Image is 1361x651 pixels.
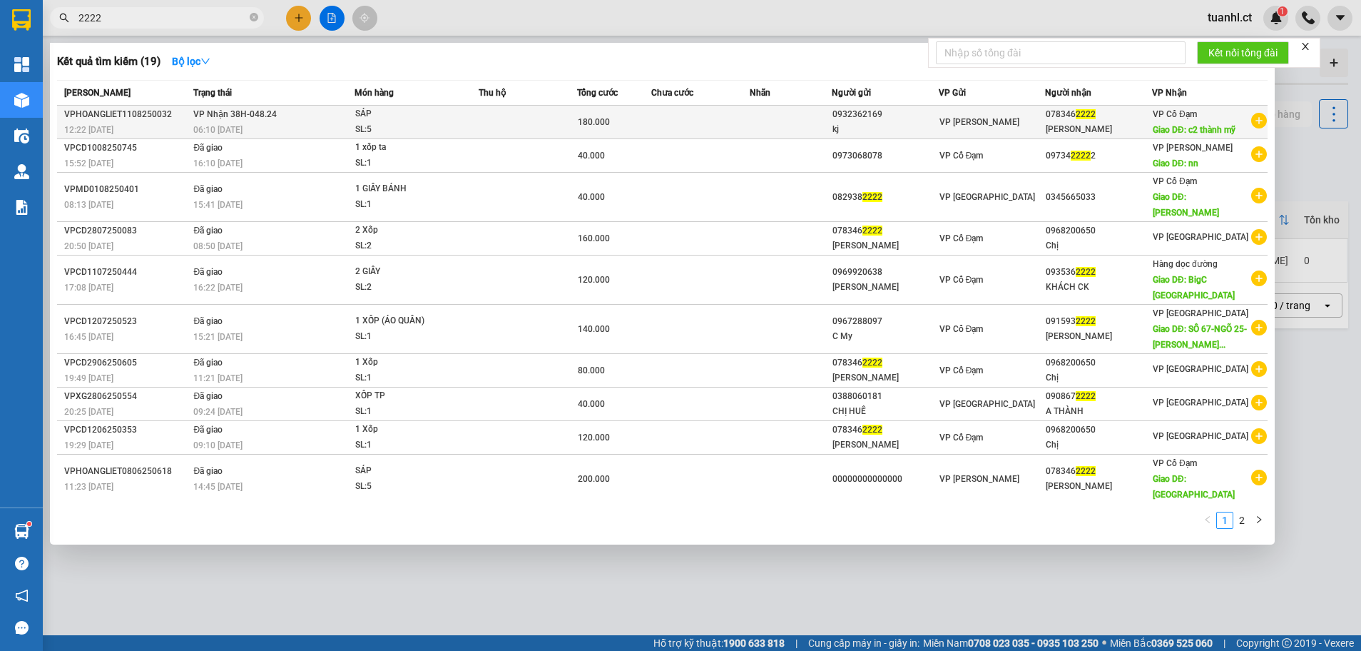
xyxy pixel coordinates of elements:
span: 12:22 [DATE] [64,125,113,135]
a: 2 [1234,513,1250,528]
div: CHỊ HUẾ [832,404,938,419]
div: VPCD1206250353 [64,423,189,438]
span: 140.000 [578,324,610,334]
span: VP Nhận [1152,88,1187,98]
button: right [1250,512,1268,529]
span: VP Cổ Đạm [939,275,984,285]
div: 0345665033 [1046,190,1151,205]
span: VP [GEOGRAPHIC_DATA] [1153,364,1248,374]
span: down [200,56,210,66]
span: Trạng thái [193,88,232,98]
div: Chị [1046,370,1151,385]
span: Thu hộ [479,88,506,98]
img: solution-icon [14,200,29,215]
span: VP [GEOGRAPHIC_DATA] [939,192,1035,202]
span: VP [PERSON_NAME] [939,474,1019,484]
div: 078346 [832,223,938,238]
span: VP Gửi [939,88,966,98]
span: 19:29 [DATE] [64,440,113,450]
div: 0967288097 [832,314,938,329]
li: Previous Page [1199,512,1216,529]
div: A THÀNH [1046,404,1151,419]
span: 120.000 [578,433,610,443]
span: 2222 [1076,391,1096,401]
div: [PERSON_NAME] [832,370,938,385]
img: warehouse-icon [14,164,29,179]
span: Đã giao [193,425,223,435]
div: KHÁCH CK [1046,280,1151,295]
div: [PERSON_NAME] [1046,479,1151,494]
span: 40.000 [578,151,605,161]
span: 2222 [1076,316,1096,326]
span: Đã giao [193,316,223,326]
div: SL: 1 [355,404,462,420]
span: 200.000 [578,474,610,484]
input: Nhập số tổng đài [936,41,1186,64]
span: Giao DĐ: SÔ 67-NGÕ 25-[PERSON_NAME]... [1153,324,1247,350]
span: Người nhận [1045,88,1091,98]
span: right [1255,515,1263,524]
span: VP Cổ Đạm [939,365,984,375]
span: VP Nhận 38H-048.24 [193,109,277,119]
div: VPMD0108250401 [64,182,189,197]
span: 180.000 [578,117,610,127]
div: VPXG2806250554 [64,389,189,404]
div: SL: 5 [355,122,462,138]
span: 40.000 [578,192,605,202]
span: 15:41 [DATE] [193,200,243,210]
div: 0388060181 [832,389,938,404]
span: Giao DĐ: c2 thành mỹ [1153,125,1235,135]
div: [PERSON_NAME] [832,238,938,253]
div: 1 xốp ta [355,140,462,156]
div: VPHOANGLIET1108250032 [64,107,189,122]
span: plus-circle [1251,146,1267,162]
span: VP [PERSON_NAME] [939,117,1019,127]
span: Giao DĐ: nn [1153,158,1198,168]
div: XỐP TP [355,388,462,404]
span: 20:25 [DATE] [64,407,113,417]
span: search [59,13,69,23]
span: plus-circle [1251,113,1267,128]
span: notification [15,589,29,602]
div: 090867 [1046,389,1151,404]
div: SL: 2 [355,238,462,254]
span: Giao DĐ: [GEOGRAPHIC_DATA] [1153,474,1235,500]
span: VP Cổ Đạm [939,433,984,443]
span: 09:24 [DATE] [193,407,243,417]
div: SÁP [355,106,462,122]
input: Tìm tên, số ĐT hoặc mã đơn [78,10,247,26]
span: 16:10 [DATE] [193,158,243,168]
span: Chưa cước [651,88,693,98]
div: 09734 2 [1046,148,1151,163]
div: SL: 1 [355,438,462,453]
img: dashboard-icon [14,57,29,72]
span: VP [GEOGRAPHIC_DATA] [1153,431,1248,441]
button: left [1199,512,1216,529]
div: SL: 1 [355,370,462,386]
span: Tổng cước [577,88,618,98]
sup: 1 [27,522,31,526]
span: Đã giao [193,226,223,236]
div: 2 GIẤY [355,264,462,280]
span: 40.000 [578,399,605,409]
span: 80.000 [578,365,605,375]
span: Đã giao [193,466,223,476]
span: question-circle [15,557,29,570]
div: 0968200650 [1046,355,1151,370]
span: plus-circle [1251,428,1267,444]
span: 08:50 [DATE] [193,241,243,251]
div: 0968200650 [1046,223,1151,238]
div: 093536 [1046,265,1151,280]
span: 2222 [862,226,882,236]
button: Bộ lọcdown [160,50,222,73]
img: warehouse-icon [14,128,29,143]
span: Kết nối tổng đài [1208,45,1278,61]
div: VPCD1207250523 [64,314,189,329]
span: 08:13 [DATE] [64,200,113,210]
div: 1 XỐP (ÁO QUẦN) [355,313,462,329]
li: 1 [1216,512,1233,529]
div: [PERSON_NAME] [832,438,938,453]
span: 2222 [1076,109,1096,119]
span: plus-circle [1251,188,1267,203]
div: SL: 1 [355,197,462,213]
